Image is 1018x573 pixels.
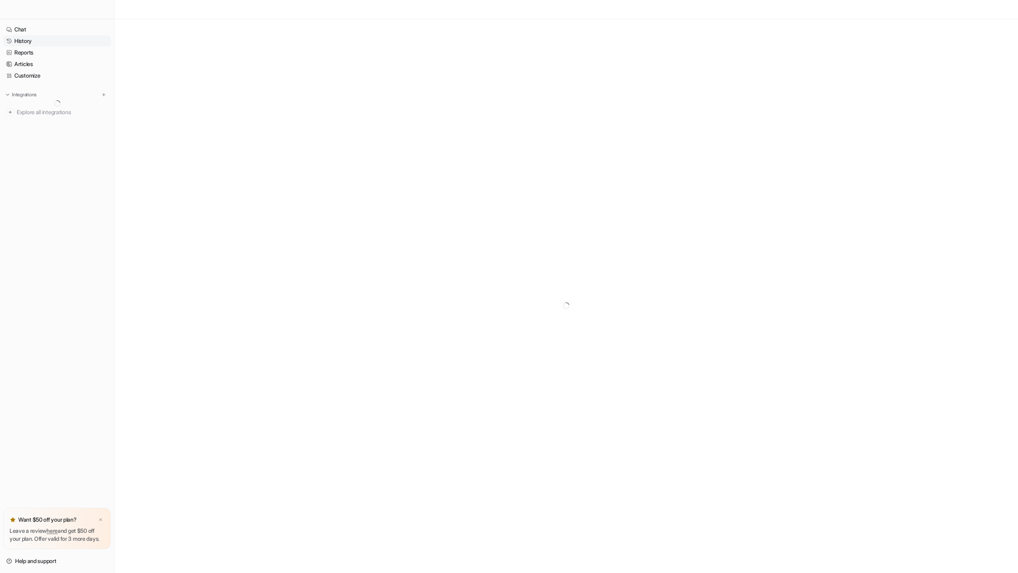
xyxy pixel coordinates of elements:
img: menu_add.svg [101,92,107,97]
a: Help and support [3,555,111,567]
a: History [3,35,111,47]
a: Articles [3,58,111,70]
img: explore all integrations [6,108,14,116]
p: Want $50 off your plan? [18,516,77,524]
img: expand menu [5,92,10,97]
a: here [47,527,58,534]
a: Chat [3,24,111,35]
p: Leave a review and get $50 off your plan. Offer valid for 3 more days. [10,527,105,543]
a: Explore all integrations [3,107,111,118]
span: Explore all integrations [17,106,108,119]
img: x [98,517,103,522]
button: Integrations [3,91,39,99]
img: star [10,516,16,523]
a: Reports [3,47,111,58]
a: Customize [3,70,111,81]
p: Integrations [12,92,37,98]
